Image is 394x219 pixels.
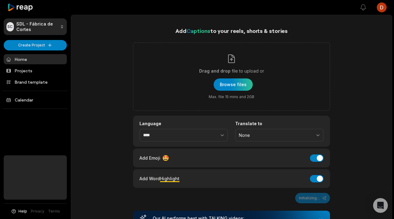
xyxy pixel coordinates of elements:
span: Add Emoji [139,155,160,161]
span: Drag and drop [199,67,231,75]
label: Language [139,121,228,126]
span: Highlight [160,176,179,181]
h1: Add to your reels, shorts & stories [133,26,330,35]
a: Projects [4,66,67,76]
div: SC [6,22,14,31]
label: Translate to [235,121,324,126]
div: Add Word [139,174,179,183]
a: Calendar [4,95,67,105]
span: 🤩 [162,154,169,162]
a: Terms [48,209,60,214]
div: Open Intercom Messenger [373,198,388,213]
span: Max. file 15 mins and 2GB [209,94,254,99]
button: Create Project [4,40,67,50]
button: Help [11,209,27,214]
p: SDL - Fábrica de Cortes [16,21,58,32]
span: Captions [187,27,210,34]
a: Brand template [4,77,67,87]
a: Home [4,54,67,64]
span: Help [18,209,27,214]
button: Drag and dropfile to upload orMax. file 15 mins and 2GB [214,78,253,91]
button: None [235,129,324,142]
span: file to upload or [232,67,264,75]
a: Privacy [31,209,44,214]
span: None [239,133,311,138]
